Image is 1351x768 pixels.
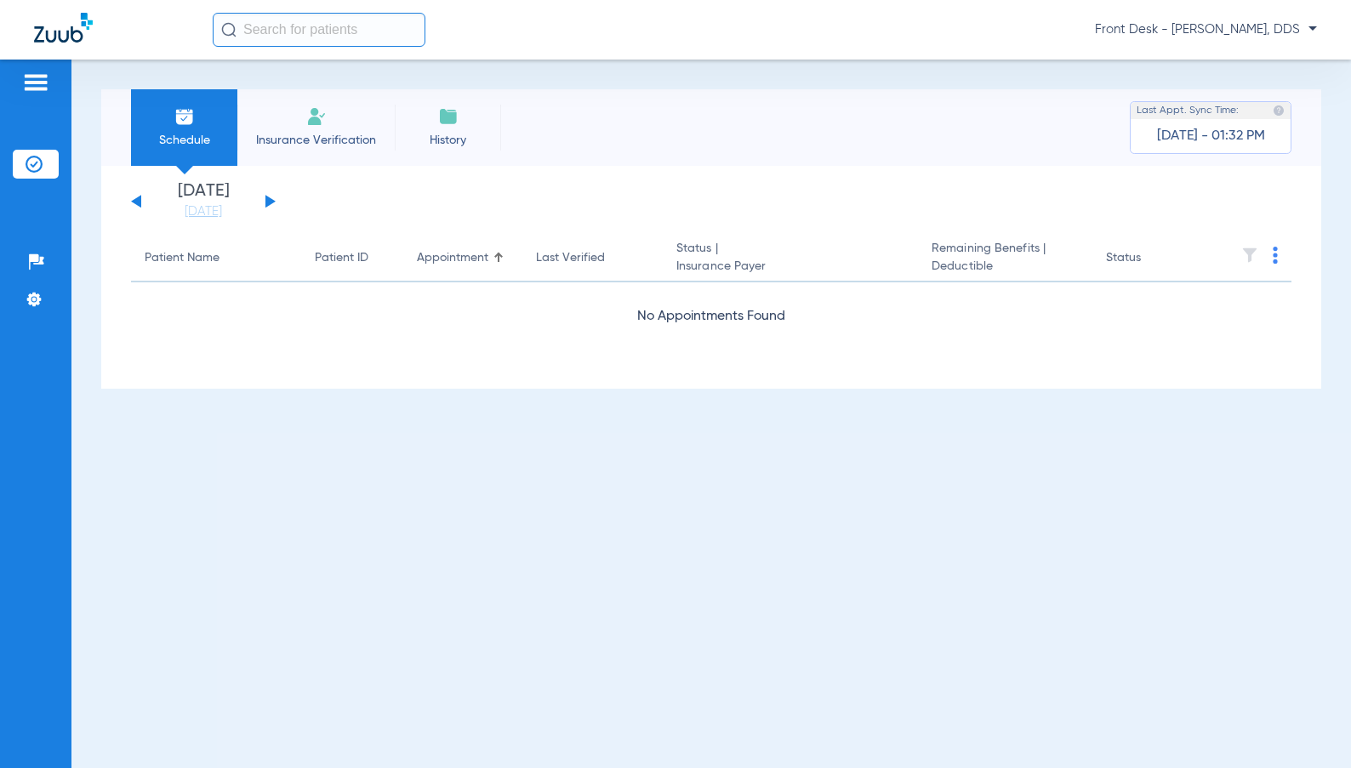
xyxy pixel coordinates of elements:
[152,183,254,220] li: [DATE]
[918,235,1092,282] th: Remaining Benefits |
[1266,686,1351,768] iframe: Chat Widget
[315,249,390,267] div: Patient ID
[250,132,382,149] span: Insurance Verification
[145,249,219,267] div: Patient Name
[306,106,327,127] img: Manual Insurance Verification
[408,132,488,149] span: History
[1273,105,1285,117] img: last sync help info
[144,132,225,149] span: Schedule
[536,249,649,267] div: Last Verified
[1273,247,1278,264] img: group-dot-blue.svg
[536,249,605,267] div: Last Verified
[22,72,49,93] img: hamburger-icon
[417,249,488,267] div: Appointment
[663,235,918,282] th: Status |
[1241,247,1258,264] img: filter.svg
[315,249,368,267] div: Patient ID
[932,258,1079,276] span: Deductible
[676,258,904,276] span: Insurance Payer
[1137,102,1239,119] span: Last Appt. Sync Time:
[1095,21,1317,38] span: Front Desk - [PERSON_NAME], DDS
[213,13,425,47] input: Search for patients
[1092,235,1207,282] th: Status
[131,306,1291,327] div: No Appointments Found
[152,203,254,220] a: [DATE]
[438,106,459,127] img: History
[145,249,288,267] div: Patient Name
[174,106,195,127] img: Schedule
[221,22,237,37] img: Search Icon
[417,249,509,267] div: Appointment
[34,13,93,43] img: Zuub Logo
[1157,128,1265,145] span: [DATE] - 01:32 PM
